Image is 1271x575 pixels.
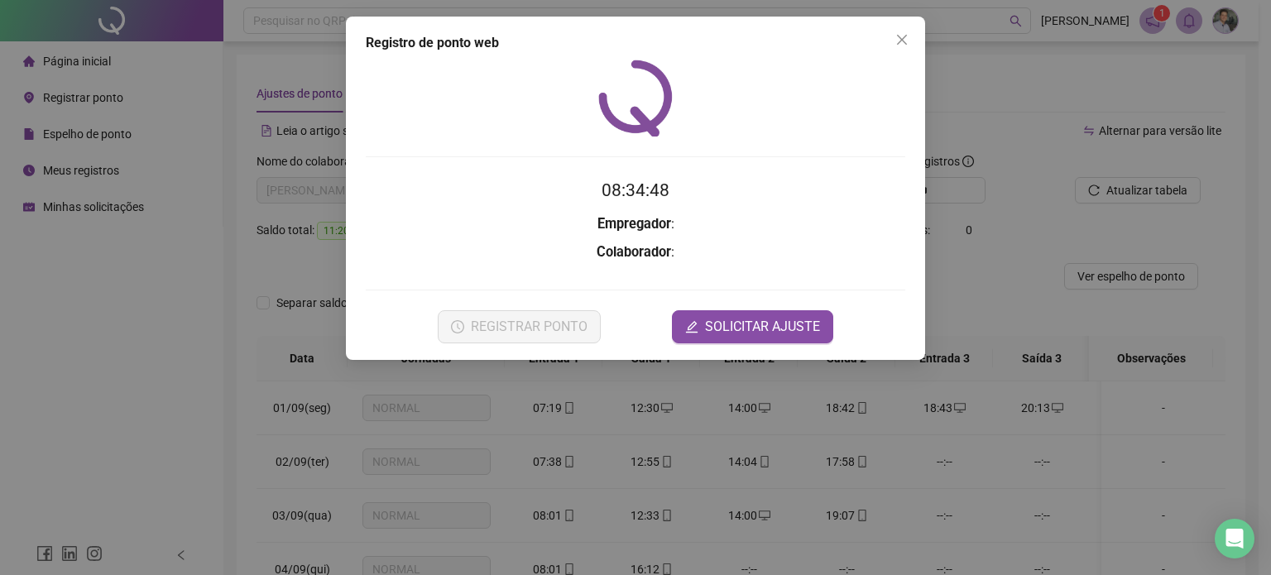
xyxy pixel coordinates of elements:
[597,216,671,232] strong: Empregador
[685,320,698,333] span: edit
[1215,519,1254,558] div: Open Intercom Messenger
[438,310,601,343] button: REGISTRAR PONTO
[597,244,671,260] strong: Colaborador
[366,33,905,53] div: Registro de ponto web
[366,242,905,263] h3: :
[366,213,905,235] h3: :
[672,310,833,343] button: editSOLICITAR AJUSTE
[705,317,820,337] span: SOLICITAR AJUSTE
[889,26,915,53] button: Close
[895,33,909,46] span: close
[598,60,673,137] img: QRPoint
[602,180,669,200] time: 08:34:48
